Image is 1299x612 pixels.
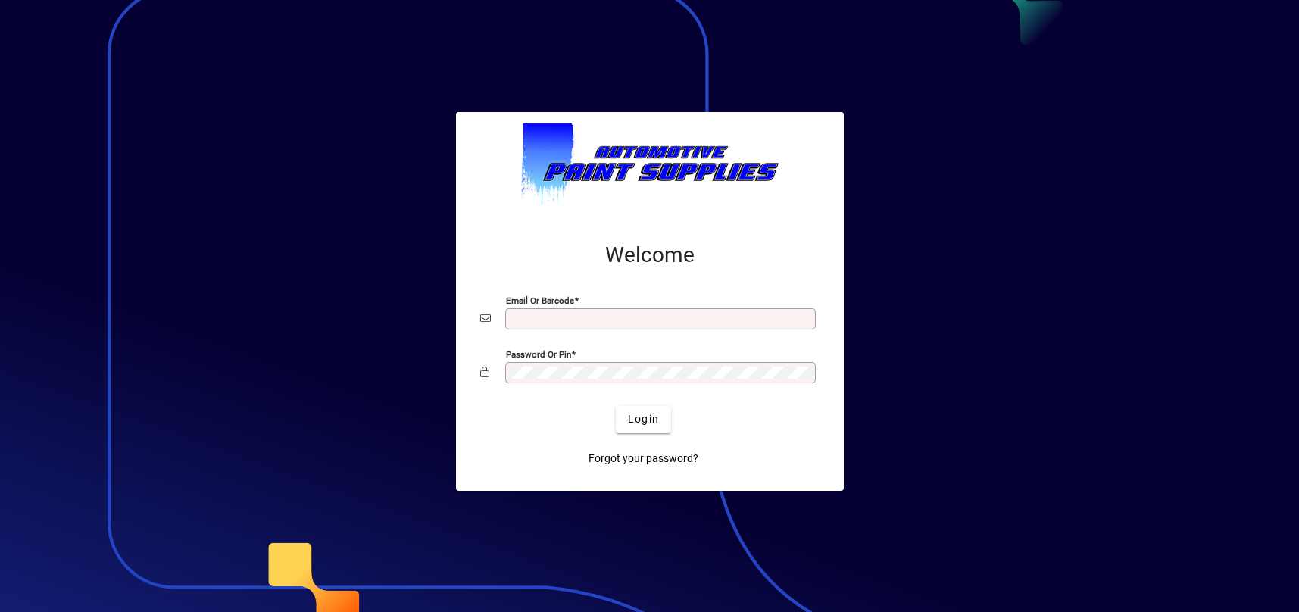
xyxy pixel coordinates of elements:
[480,242,820,268] h2: Welcome
[506,348,571,359] mat-label: Password or Pin
[616,406,671,433] button: Login
[589,451,698,467] span: Forgot your password?
[506,295,574,305] mat-label: Email or Barcode
[628,411,659,427] span: Login
[582,445,704,473] a: Forgot your password?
